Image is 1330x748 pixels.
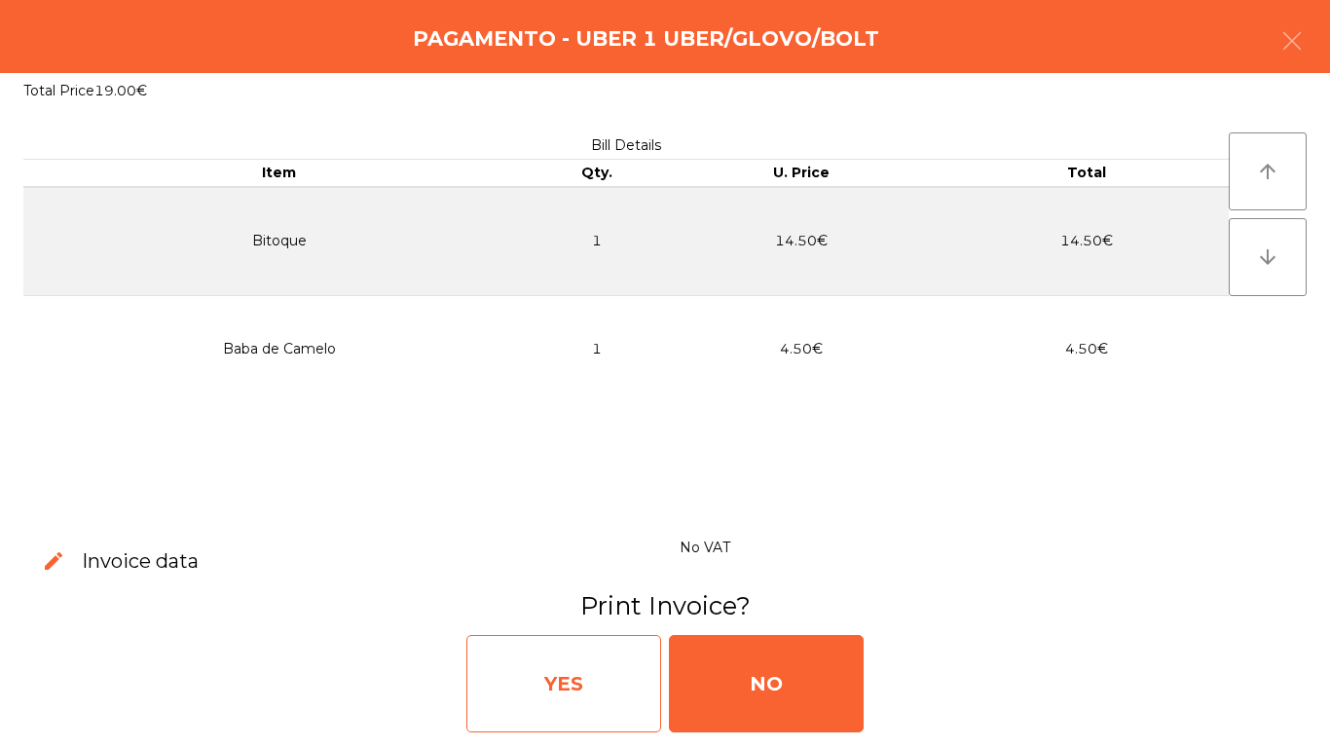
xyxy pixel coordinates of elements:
button: edit [26,534,82,589]
td: 4.50€ [659,295,944,402]
td: 14.50€ [659,187,944,296]
h4: Pagamento - Uber 1 Uber/Glovo/Bolt [413,24,879,54]
span: 19.00€ [94,82,147,99]
span: Total Price [23,82,94,99]
span: edit [42,549,65,573]
td: Baba de Camelo [23,295,535,402]
td: 4.50€ [943,295,1229,402]
th: Item [23,160,535,187]
td: 14.50€ [943,187,1229,296]
td: Bitoque [23,187,535,296]
div: YES [466,635,661,732]
th: U. Price [659,160,944,187]
span: No VAT [680,539,730,556]
div: NO [669,635,864,732]
span: Bill Details [591,136,661,154]
h3: Invoice data [82,547,199,575]
td: 1 [535,295,659,402]
th: Qty. [535,160,659,187]
i: arrow_upward [1256,160,1279,183]
th: Total [943,160,1229,187]
td: 1 [535,187,659,296]
h3: Print Invoice? [22,588,1308,623]
button: arrow_upward [1229,132,1307,210]
button: arrow_downward [1229,218,1307,296]
i: arrow_downward [1256,245,1279,269]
